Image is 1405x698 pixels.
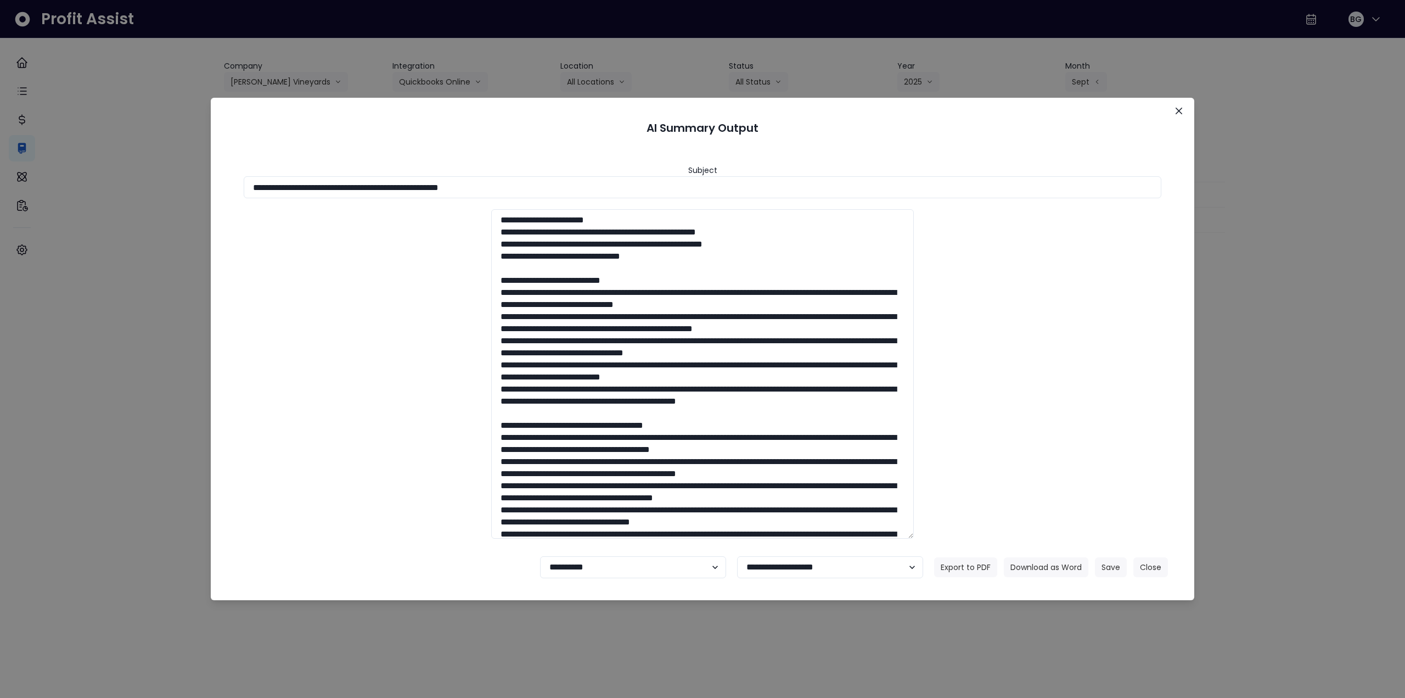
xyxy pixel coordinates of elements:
[688,165,717,176] header: Subject
[934,557,997,577] button: Export to PDF
[224,111,1181,145] header: AI Summary Output
[1095,557,1127,577] button: Save
[1133,557,1168,577] button: Close
[1004,557,1088,577] button: Download as Word
[1170,102,1188,120] button: Close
